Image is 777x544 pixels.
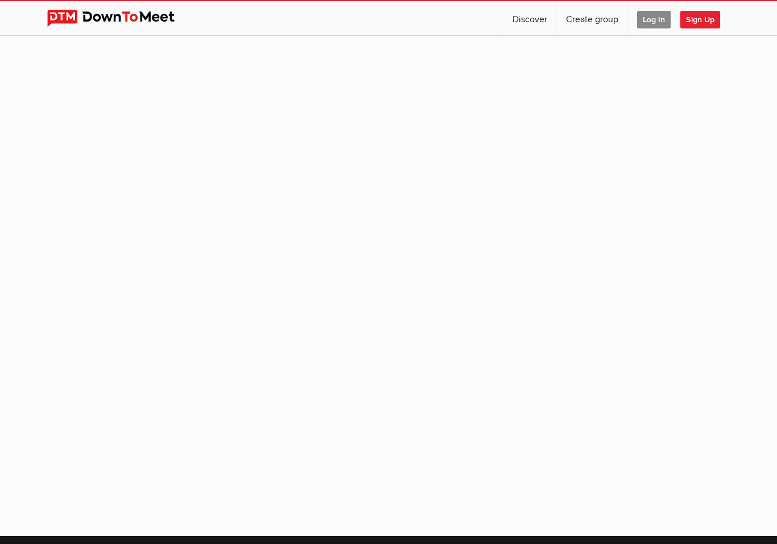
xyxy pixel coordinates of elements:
span: Log In [637,11,671,28]
a: Sign Up [680,1,729,35]
a: Log In [628,1,680,35]
span: Sign Up [680,11,720,28]
a: Create group [557,1,627,35]
img: DownToMeet [47,10,192,27]
a: Discover [503,1,556,35]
